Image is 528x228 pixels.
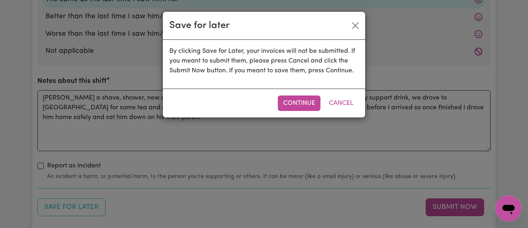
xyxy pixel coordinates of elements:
[278,96,320,111] button: Continue
[169,18,230,33] div: Save for later
[496,195,522,221] iframe: Button to launch messaging window
[324,96,359,111] button: Cancel
[349,19,362,32] button: Close
[169,46,359,76] p: By clicking Save for Later, your invoices will not be submitted. If you meant to submit them, ple...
